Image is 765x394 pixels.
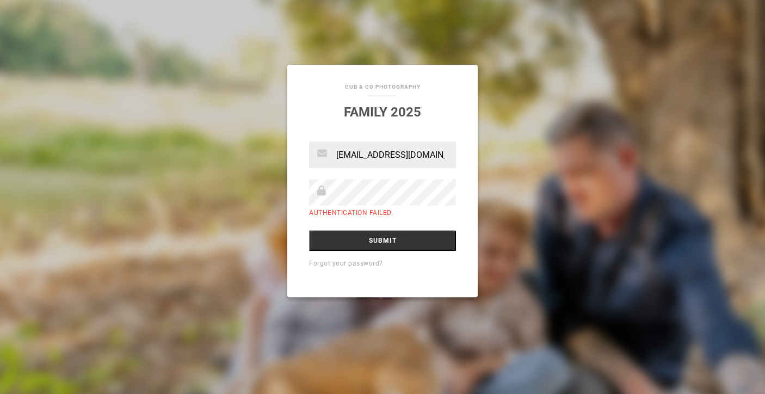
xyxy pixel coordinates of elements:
input: Email [309,141,456,168]
a: Family 2025 [344,104,421,120]
label: Authentication failed. [309,209,393,217]
a: Forgot your password? [309,260,383,267]
input: Submit [309,230,456,251]
a: Cub & Co Photography [345,84,421,90]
